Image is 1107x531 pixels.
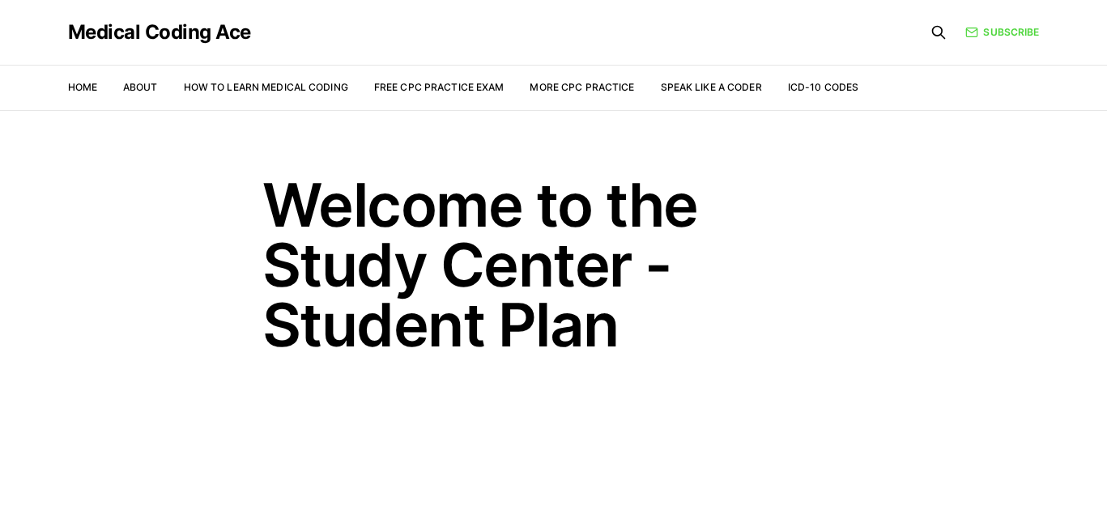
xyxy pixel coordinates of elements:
[123,81,158,93] a: About
[374,81,505,93] a: Free CPC Practice Exam
[788,81,858,93] a: ICD-10 Codes
[262,175,845,355] h1: Welcome to the Study Center - Student Plan
[184,81,348,93] a: How to Learn Medical Coding
[965,25,1039,40] a: Subscribe
[68,81,97,93] a: Home
[68,23,251,42] a: Medical Coding Ace
[661,81,762,93] a: Speak Like a Coder
[530,81,634,93] a: More CPC Practice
